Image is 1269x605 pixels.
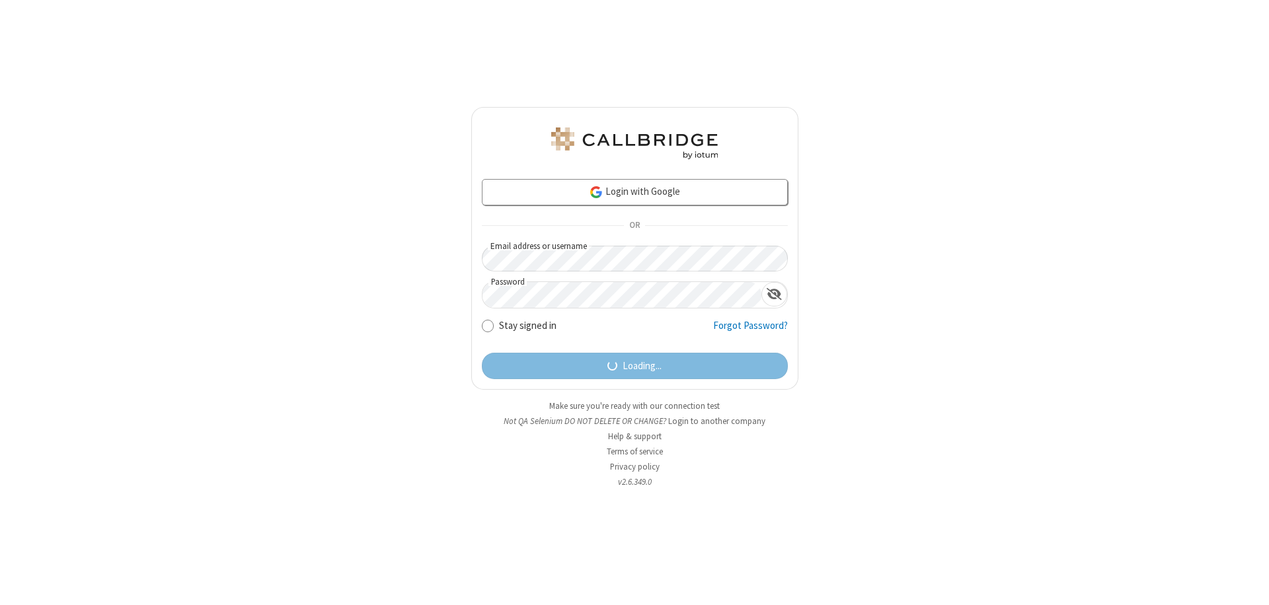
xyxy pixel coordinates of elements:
[624,217,645,235] span: OR
[482,246,788,271] input: Email address or username
[549,400,720,411] a: Make sure you're ready with our connection test
[668,415,765,427] button: Login to another company
[713,318,788,343] a: Forgot Password?
[589,185,603,199] img: google-icon.png
[610,461,660,472] a: Privacy policy
[482,282,761,308] input: Password
[471,415,798,427] li: Not QA Selenium DO NOT DELETE OR CHANGE?
[761,282,787,306] div: Show password
[482,353,788,379] button: Loading...
[623,359,662,374] span: Loading...
[607,446,663,457] a: Terms of service
[549,127,720,159] img: QA Selenium DO NOT DELETE OR CHANGE
[608,431,662,442] a: Help & support
[482,179,788,205] a: Login with Google
[499,318,557,334] label: Stay signed in
[471,476,798,488] li: v2.6.349.0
